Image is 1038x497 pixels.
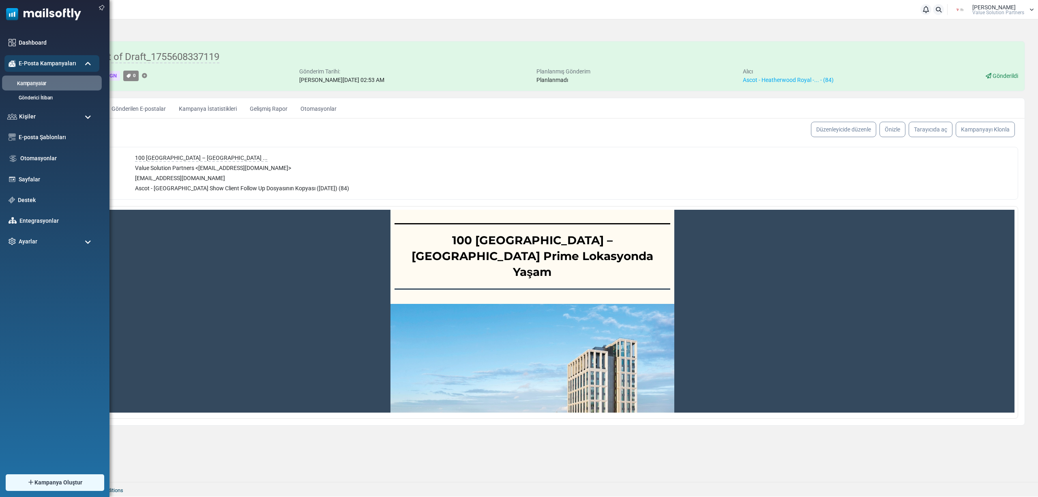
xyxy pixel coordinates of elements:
[2,80,99,88] a: Kampanyalar
[19,112,36,121] span: Kişiler
[972,10,1024,15] span: Value Solution Partners
[9,133,16,141] img: email-templates-icon.svg
[243,98,294,118] a: Gelişmiş Rapor
[909,122,952,137] a: Tarayıcıda aç
[123,71,139,81] a: 0
[9,197,15,203] img: support-icon.svg
[879,122,905,137] a: Önizle
[743,67,834,76] div: Alıcı
[18,196,95,204] a: Destek
[19,237,37,246] span: Ayarlar
[19,59,76,68] span: E-Posta Kampanyaları
[536,67,590,76] div: Planlanmış Gönderim
[19,39,95,47] a: Dashboard
[7,114,17,119] img: contacts-icon.svg
[345,79,620,80] table: divider
[950,4,1034,16] a: User Logo [PERSON_NAME] Value Solution Partners
[299,67,384,76] div: Gönderim Tarihi:
[956,122,1015,137] a: Kampanyayı Klonla
[46,51,219,63] span: Duplicate Draft of Draft_1755608337119
[172,98,243,118] a: Kampanya İstatistikleri
[135,155,268,162] span: 100 [GEOGRAPHIC_DATA] – [GEOGRAPHIC_DATA] ...
[362,24,603,69] strong: 100 [GEOGRAPHIC_DATA] – [GEOGRAPHIC_DATA] Prime Lokasyonda Yaşam
[950,4,970,16] img: User Logo
[20,154,95,163] a: Otomasyonlar
[9,238,16,245] img: settings-icon.svg
[34,478,82,487] span: Kampanya Oluştur
[105,98,172,118] a: Gönderilen E-postalar
[743,77,834,83] a: Ascot - Heatherwood Royal -... - (84)
[972,4,1016,10] span: [PERSON_NAME]
[9,176,16,183] img: landing_pages.svg
[19,133,95,142] a: E-posta Şablonları
[4,94,97,101] a: Gönderici İtibarı
[47,207,1018,418] div: Body Preview
[345,13,620,15] table: divider
[26,482,1038,497] footer: 2025
[9,39,16,46] img: dashboard-icon.svg
[142,73,147,79] a: Etiket Ekle
[299,76,384,84] div: [PERSON_NAME][DATE] 02:53 AM
[19,175,95,184] a: Sayfalar
[133,73,136,78] span: 0
[294,98,343,118] a: Otomasyonlar
[19,217,95,225] a: Entegrasyonlar
[135,164,1010,172] div: Value Solution Partners < [EMAIL_ADDRESS][DOMAIN_NAME] >
[536,77,568,83] span: Planlanmadı
[993,73,1018,79] span: Gönderildi
[811,122,876,137] a: Düzenleyicide düzenle
[135,174,1010,183] div: [EMAIL_ADDRESS][DOMAIN_NAME]
[135,185,349,191] span: Ascot - [GEOGRAPHIC_DATA] Show Client Follow Up Dosyasının Kopyası ([DATE]) (84)
[9,60,16,67] img: campaigns-icon-active.png
[9,154,17,163] img: workflow.svg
